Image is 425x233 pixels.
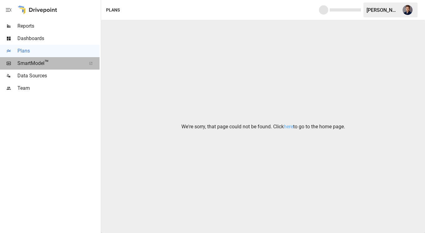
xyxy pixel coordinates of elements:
span: Dashboards [17,35,100,42]
span: Data Sources [17,72,100,80]
img: Clark Kissiah [403,5,413,15]
button: Clark Kissiah [399,1,416,19]
span: Plans [17,47,100,55]
span: Team [17,85,100,92]
span: ™ [44,59,49,66]
a: here [284,124,293,130]
p: We're sorry, that page could not be found. Click to go to the home page. [181,123,345,130]
div: [PERSON_NAME] [367,7,399,13]
span: Reports [17,22,100,30]
span: SmartModel [17,60,82,67]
